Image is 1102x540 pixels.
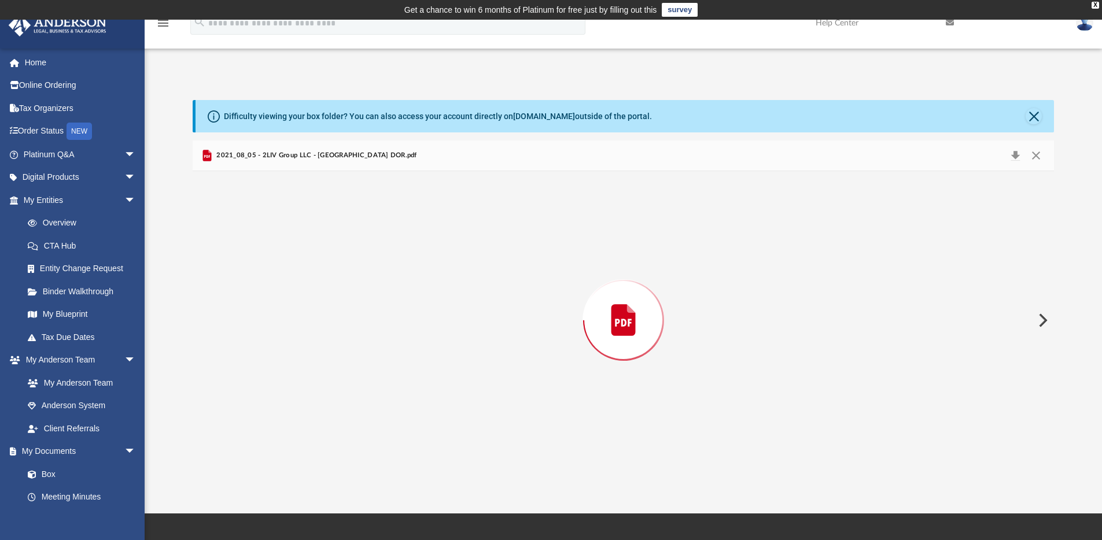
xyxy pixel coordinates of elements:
[124,440,148,464] span: arrow_drop_down
[16,394,148,417] a: Anderson System
[8,188,153,212] a: My Entitiesarrow_drop_down
[193,140,1055,469] div: Preview
[8,349,148,372] a: My Anderson Teamarrow_drop_down
[16,234,153,257] a: CTA Hub
[8,51,153,74] a: Home
[16,463,142,486] a: Box
[124,166,148,190] span: arrow_drop_down
[16,486,148,509] a: Meeting Minutes
[8,97,153,120] a: Tax Organizers
[124,188,148,212] span: arrow_drop_down
[156,22,170,30] a: menu
[156,16,170,30] i: menu
[5,14,110,36] img: Anderson Advisors Platinum Portal
[67,123,92,140] div: NEW
[16,280,153,303] a: Binder Walkthrough
[16,212,153,235] a: Overview
[124,143,148,167] span: arrow_drop_down
[16,417,148,440] a: Client Referrals
[662,3,698,17] a: survey
[16,257,153,280] a: Entity Change Request
[1092,2,1099,9] div: close
[224,110,652,123] div: Difficulty viewing your box folder? You can also access your account directly on outside of the p...
[1029,304,1055,336] button: Next File
[404,3,657,17] div: Get a chance to win 6 months of Platinum for free just by filling out this
[16,326,153,349] a: Tax Due Dates
[193,16,206,28] i: search
[1005,147,1026,164] button: Download
[8,74,153,97] a: Online Ordering
[8,440,148,463] a: My Documentsarrow_drop_down
[513,112,575,121] a: [DOMAIN_NAME]
[8,120,153,143] a: Order StatusNEW
[124,349,148,372] span: arrow_drop_down
[1026,108,1042,124] button: Close
[16,371,142,394] a: My Anderson Team
[8,143,153,166] a: Platinum Q&Aarrow_drop_down
[214,150,417,161] span: 2021_08_05 - 2LIV Group LLC - [GEOGRAPHIC_DATA] DOR.pdf
[16,303,148,326] a: My Blueprint
[1076,14,1093,31] img: User Pic
[1026,147,1046,164] button: Close
[8,166,153,189] a: Digital Productsarrow_drop_down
